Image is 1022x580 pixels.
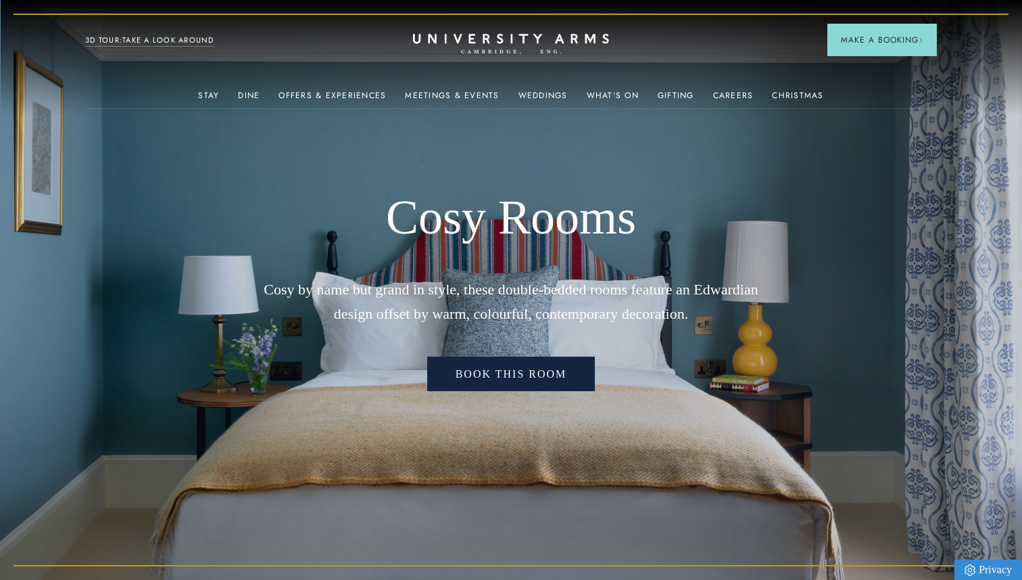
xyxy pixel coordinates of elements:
a: Dine [238,91,260,108]
p: Cosy by name but grand in style, these double-bedded rooms feature an Edwardian design offset by ... [255,277,766,325]
a: Home [413,34,609,55]
a: Weddings [518,91,568,108]
a: 3D TOUR:TAKE A LOOK AROUND [85,35,214,47]
a: Meetings & Events [405,91,499,108]
h1: Cosy Rooms [255,189,766,247]
img: Privacy [965,564,975,576]
a: Careers [713,91,754,108]
a: Book This Room [427,357,595,392]
button: Make a BookingArrow icon [827,24,937,56]
a: Stay [198,91,219,108]
span: Make a Booking [841,34,923,46]
a: What's On [587,91,639,108]
img: Arrow icon [919,38,923,43]
a: Offers & Experiences [278,91,386,108]
a: Gifting [658,91,694,108]
a: Privacy [954,560,1022,580]
a: Christmas [772,91,823,108]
